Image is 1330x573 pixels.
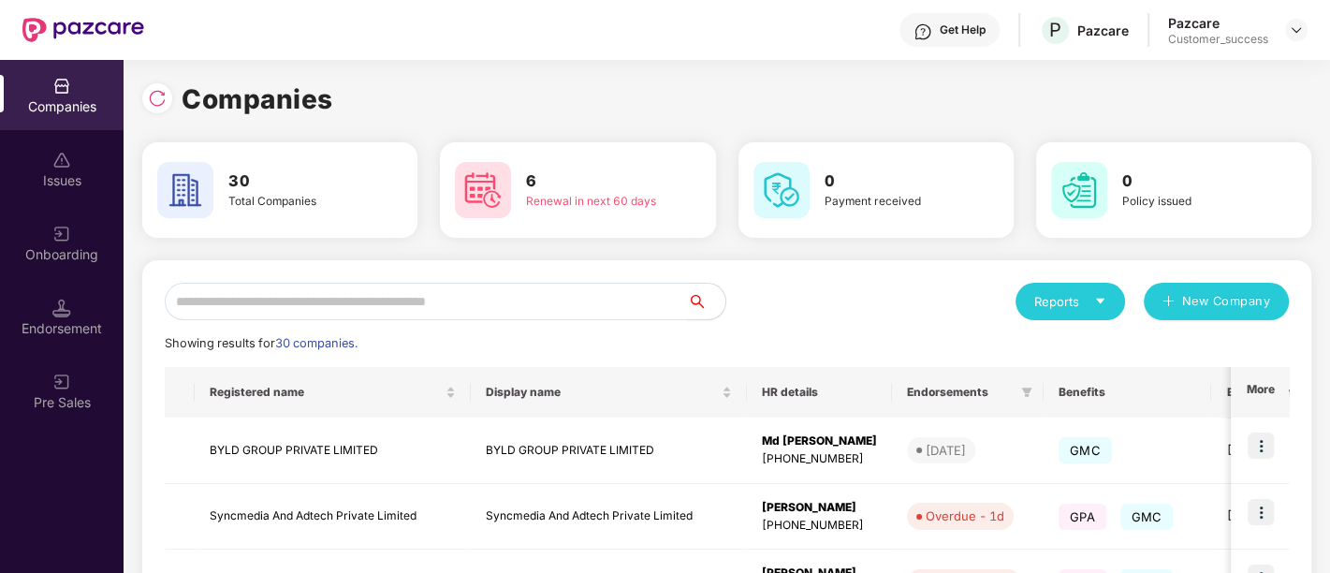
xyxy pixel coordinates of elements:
[157,162,213,218] img: svg+xml;base64,PHN2ZyB4bWxucz0iaHR0cDovL3d3dy53My5vcmcvMjAwMC9zdmciIHdpZHRoPSI2MCIgaGVpZ2h0PSI2MC...
[825,193,961,211] div: Payment received
[747,367,892,418] th: HR details
[526,193,663,211] div: Renewal in next 60 days
[762,499,877,517] div: [PERSON_NAME]
[228,169,365,194] h3: 30
[1168,14,1268,32] div: Pazcare
[195,418,471,484] td: BYLD GROUP PRIVATE LIMITED
[471,484,747,551] td: Syncmedia And Adtech Private Limited
[1182,292,1271,311] span: New Company
[1044,367,1211,418] th: Benefits
[1059,437,1112,463] span: GMC
[687,294,725,309] span: search
[940,22,986,37] div: Get Help
[228,193,365,211] div: Total Companies
[471,367,747,418] th: Display name
[52,151,71,169] img: svg+xml;base64,PHN2ZyBpZD0iSXNzdWVzX2Rpc2FibGVkIiB4bWxucz0iaHR0cDovL3d3dy53My5vcmcvMjAwMC9zdmciIH...
[1248,499,1274,525] img: icon
[52,373,71,391] img: svg+xml;base64,PHN2ZyB3aWR0aD0iMjAiIGhlaWdodD0iMjAiIHZpZXdCb3g9IjAgMCAyMCAyMCIgZmlsbD0ibm9uZSIgeG...
[1289,22,1304,37] img: svg+xml;base64,PHN2ZyBpZD0iRHJvcGRvd24tMzJ4MzIiIHhtbG5zPSJodHRwOi8vd3d3LnczLm9yZy8yMDAwL3N2ZyIgd2...
[762,517,877,535] div: [PHONE_NUMBER]
[52,299,71,317] img: svg+xml;base64,PHN2ZyB3aWR0aD0iMTQuNSIgaGVpZ2h0PSIxNC41IiB2aWV3Qm94PSIwIDAgMTYgMTYiIGZpbGw9Im5vbm...
[182,79,333,120] h1: Companies
[195,484,471,551] td: Syncmedia And Adtech Private Limited
[486,385,718,400] span: Display name
[455,162,511,218] img: svg+xml;base64,PHN2ZyB4bWxucz0iaHR0cDovL3d3dy53My5vcmcvMjAwMC9zdmciIHdpZHRoPSI2MCIgaGVpZ2h0PSI2MC...
[1021,387,1032,398] span: filter
[1144,283,1289,320] button: plusNew Company
[1077,22,1129,39] div: Pazcare
[1051,162,1107,218] img: svg+xml;base64,PHN2ZyB4bWxucz0iaHR0cDovL3d3dy53My5vcmcvMjAwMC9zdmciIHdpZHRoPSI2MCIgaGVpZ2h0PSI2MC...
[52,77,71,95] img: svg+xml;base64,PHN2ZyBpZD0iQ29tcGFuaWVzIiB4bWxucz0iaHR0cDovL3d3dy53My5vcmcvMjAwMC9zdmciIHdpZHRoPS...
[907,385,1014,400] span: Endorsements
[165,336,358,350] span: Showing results for
[1120,504,1174,530] span: GMC
[926,507,1004,525] div: Overdue - 1d
[1122,169,1259,194] h3: 0
[762,450,877,468] div: [PHONE_NUMBER]
[1231,367,1289,418] th: More
[1122,193,1259,211] div: Policy issued
[1059,504,1106,530] span: GPA
[1017,381,1036,404] span: filter
[753,162,810,218] img: svg+xml;base64,PHN2ZyB4bWxucz0iaHR0cDovL3d3dy53My5vcmcvMjAwMC9zdmciIHdpZHRoPSI2MCIgaGVpZ2h0PSI2MC...
[210,385,442,400] span: Registered name
[926,441,966,460] div: [DATE]
[687,283,726,320] button: search
[825,169,961,194] h3: 0
[52,225,71,243] img: svg+xml;base64,PHN2ZyB3aWR0aD0iMjAiIGhlaWdodD0iMjAiIHZpZXdCb3g9IjAgMCAyMCAyMCIgZmlsbD0ibm9uZSIgeG...
[1168,32,1268,47] div: Customer_success
[1049,19,1061,41] span: P
[913,22,932,41] img: svg+xml;base64,PHN2ZyBpZD0iSGVscC0zMngzMiIgeG1sbnM9Imh0dHA6Ly93d3cudzMub3JnLzIwMDAvc3ZnIiB3aWR0aD...
[22,18,144,42] img: New Pazcare Logo
[1094,295,1106,307] span: caret-down
[1162,295,1175,310] span: plus
[1034,292,1106,311] div: Reports
[762,433,877,450] div: Md [PERSON_NAME]
[195,367,471,418] th: Registered name
[275,336,358,350] span: 30 companies.
[1248,433,1274,459] img: icon
[148,89,167,108] img: svg+xml;base64,PHN2ZyBpZD0iUmVsb2FkLTMyeDMyIiB4bWxucz0iaHR0cDovL3d3dy53My5vcmcvMjAwMC9zdmciIHdpZH...
[471,418,747,484] td: BYLD GROUP PRIVATE LIMITED
[526,169,663,194] h3: 6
